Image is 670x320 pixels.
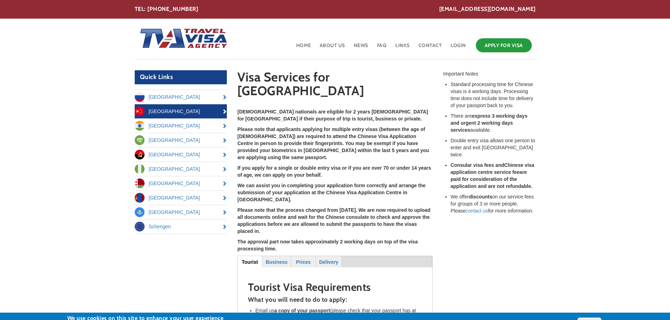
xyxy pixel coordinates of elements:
li: Double entry visa allows one person to enter and exit [GEOGRAPHIC_DATA] twice. [451,137,536,158]
strong: The approval part now takes approximately 2 working days on top of the visa processing time. [237,239,418,252]
a: Login [450,37,467,59]
div: TEL: [PHONE_NUMBER] [135,5,536,13]
a: [GEOGRAPHIC_DATA] [135,176,227,190]
li: There are available. [451,112,536,133]
strong: We can assist you in completing your application form correctly and arrange the submission of you... [237,183,426,202]
strong: [DEMOGRAPHIC_DATA] nationals are eligible for 2 years [DEMOGRAPHIC_DATA] for [GEOGRAPHIC_DATA] if... [237,109,428,122]
h1: Visa Services for [GEOGRAPHIC_DATA] [237,70,433,101]
a: [GEOGRAPHIC_DATA] [135,90,227,104]
h2: Tourist Visa Requirements [248,281,422,293]
a: [GEOGRAPHIC_DATA] [135,191,227,205]
li: We offer on our service fees for groups of 3 or more people. Please for more information. [451,193,536,214]
a: Delivery [316,256,341,267]
a: [GEOGRAPHIC_DATA] [135,148,227,162]
strong: Please note that applicants applying for multiple entry visas (between the age of [DEMOGRAPHIC_DA... [237,126,429,160]
img: Home [135,21,228,57]
strong: discounts [469,194,492,200]
a: [GEOGRAPHIC_DATA] [135,119,227,133]
strong: Tourist [242,259,258,265]
a: Apply for Visa [476,38,532,52]
strong: Prices [296,259,311,265]
strong: Consular visa fees and [451,162,504,168]
strong: Delivery [319,259,338,265]
strong: Chinese visa application centre service fee [451,162,534,175]
a: Business [263,256,291,267]
a: Tourist [238,256,262,267]
a: About Us [319,37,346,59]
strong: Please note that the process changed from [DATE]. We are now required to upload all documents onl... [237,207,430,234]
a: Contact [418,37,443,59]
strong: a copy of your passport [274,308,330,313]
a: [GEOGRAPHIC_DATA] [135,133,227,147]
a: [GEOGRAPHIC_DATA] [135,162,227,176]
strong: are paid for consideration of the application and are not refundable. [451,169,532,189]
h4: What you will need to do to apply: [248,296,422,303]
a: Schengen [135,220,227,234]
strong: If you apply for a single or double entry visa or if you are over 70 or under 14 years of age, we... [237,165,431,178]
a: News [353,37,369,59]
a: [EMAIL_ADDRESS][DOMAIN_NAME] [439,5,536,13]
a: [GEOGRAPHIC_DATA] [135,104,227,118]
div: Important Notes [443,70,536,77]
a: Links [395,37,410,59]
strong: Business [266,259,287,265]
a: Home [295,37,312,59]
a: [GEOGRAPHIC_DATA] [135,205,227,219]
a: Prices [292,256,315,267]
a: FAQ [376,37,388,59]
strong: express 3 working days and urgent 2 working days services [451,113,528,133]
li: Standard processing time for Chinese visas is 4 working days. Processing time does not include ti... [451,81,536,109]
a: contact us [466,208,488,214]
